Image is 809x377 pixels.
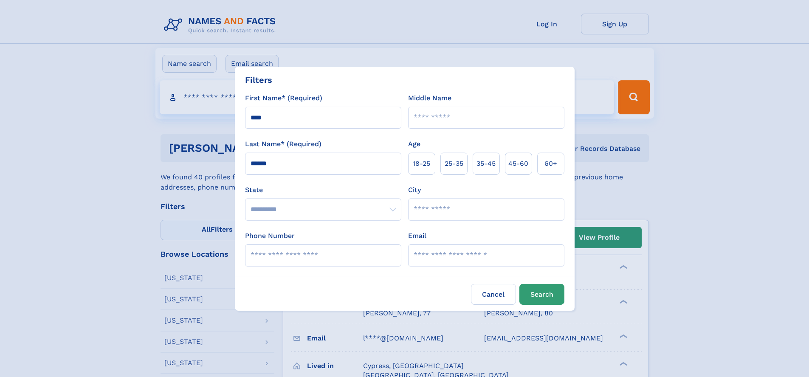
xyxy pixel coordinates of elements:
[245,231,295,241] label: Phone Number
[245,139,321,149] label: Last Name* (Required)
[245,93,322,103] label: First Name* (Required)
[245,185,401,195] label: State
[544,159,557,169] span: 60+
[245,74,272,86] div: Filters
[471,284,516,305] label: Cancel
[413,159,430,169] span: 18‑25
[519,284,564,305] button: Search
[408,139,420,149] label: Age
[408,185,421,195] label: City
[476,159,496,169] span: 35‑45
[445,159,463,169] span: 25‑35
[508,159,528,169] span: 45‑60
[408,231,426,241] label: Email
[408,93,451,103] label: Middle Name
